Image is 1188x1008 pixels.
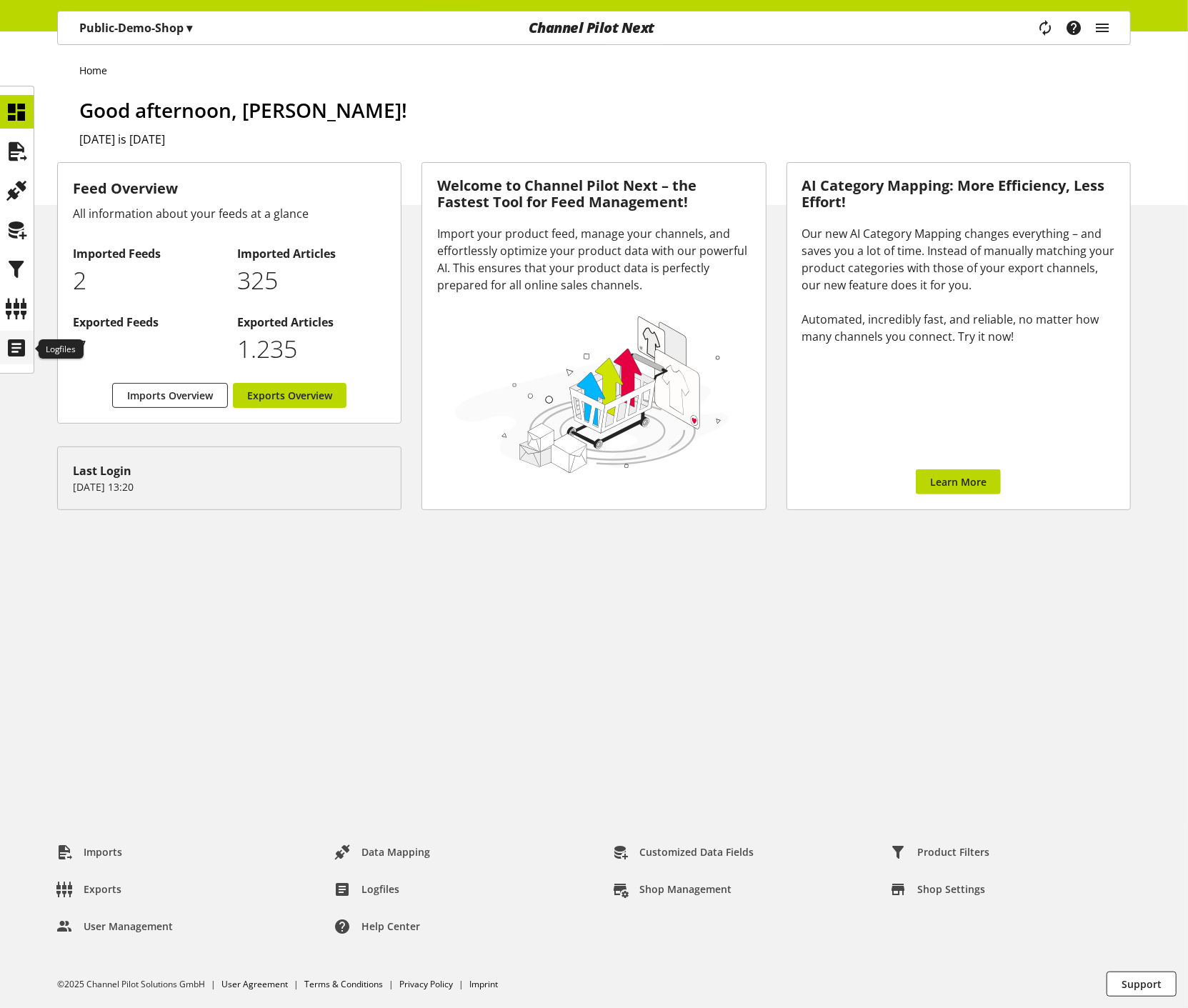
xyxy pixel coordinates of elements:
a: User Management [46,914,184,939]
p: Public-Demo-Shop [79,19,192,36]
span: ▾ [186,20,192,36]
a: Learn More [916,469,1001,494]
a: Shop Settings [879,877,997,902]
span: Exports Overview [247,388,332,403]
a: Privacy Policy [399,978,453,990]
p: 1235 [237,331,386,367]
a: Shop Management [602,877,743,902]
span: Imports [84,844,122,859]
div: Logfiles [39,339,84,359]
a: Logfiles [324,877,411,902]
h2: Imported Feeds [73,245,222,262]
a: Imprint [469,978,498,990]
button: Support [1107,972,1177,997]
p: [DATE] 13:20 [73,479,386,494]
h3: Feed Overview [73,178,386,199]
span: Exports [84,882,121,897]
div: Import your product feed, manage your channels, and effortlessly optimize your product data with ... [437,225,750,294]
span: Shop Settings [917,882,985,897]
a: Imports [46,839,134,865]
a: Customized Data Fields [602,839,765,865]
span: Imports Overview [127,388,213,403]
a: Data Mapping [324,839,441,865]
div: Last Login [73,462,386,479]
a: Exports [46,877,133,902]
p: 2 [73,262,222,299]
span: Data Mapping [361,844,430,859]
span: Shop Management [639,882,732,897]
img: 78e1b9dcff1e8392d83655fcfc870417.svg [451,311,732,476]
span: Product Filters [917,844,989,859]
span: Learn More [930,474,987,489]
p: 7 [73,331,222,367]
li: ©2025 Channel Pilot Solutions GmbH [57,978,221,991]
div: Our new AI Category Mapping changes everything – and saves you a lot of time. Instead of manually... [802,225,1115,345]
span: Good afternoon, [PERSON_NAME]! [79,96,407,124]
span: Customized Data Fields [639,844,754,859]
h2: Exported Articles [237,314,386,331]
div: All information about your feeds at a glance [73,205,386,222]
h2: [DATE] is [DATE] [79,131,1131,148]
span: Logfiles [361,882,399,897]
span: Help center [361,919,420,934]
nav: main navigation [57,11,1131,45]
a: User Agreement [221,978,288,990]
a: Imports Overview [112,383,228,408]
span: User Management [84,919,173,934]
h2: Exported Feeds [73,314,222,331]
span: Support [1122,977,1162,992]
h2: Imported Articles [237,245,386,262]
p: 325 [237,262,386,299]
a: Exports Overview [233,383,346,408]
h3: Welcome to Channel Pilot Next – the Fastest Tool for Feed Management! [437,178,750,210]
h3: AI Category Mapping: More Efficiency, Less Effort! [802,178,1115,210]
a: Product Filters [879,839,1001,865]
a: Help center [324,914,431,939]
a: Terms & Conditions [304,978,383,990]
